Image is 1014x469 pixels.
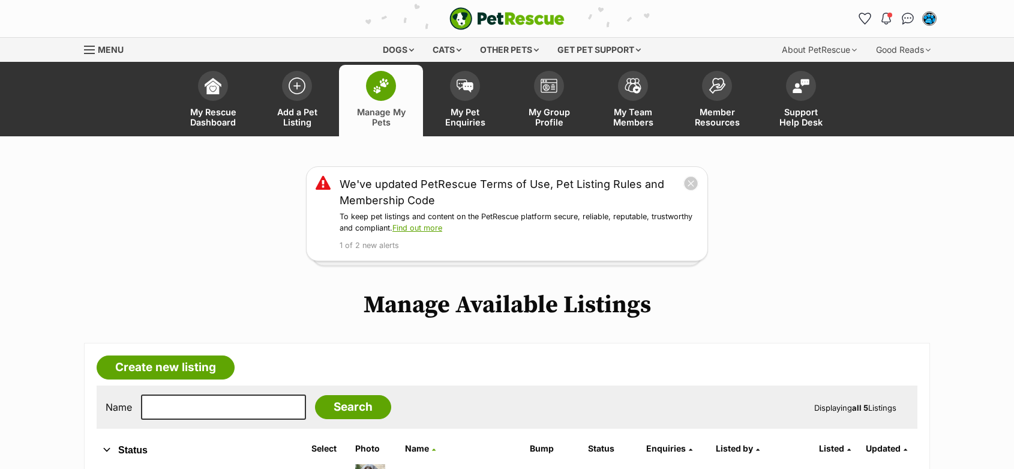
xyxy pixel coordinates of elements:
img: help-desk-icon-fdf02630f3aa405de69fd3d07c3f3aa587a6932b1a1747fa1d2bba05be0121f9.svg [793,79,809,93]
span: translation missing: en.admin.listings.index.attributes.enquiries [646,443,686,453]
img: Lisa Green profile pic [923,13,935,25]
span: Name [405,443,429,453]
th: Select [307,439,349,458]
span: Updated [866,443,901,453]
a: Favourites [855,9,874,28]
span: Support Help Desk [774,107,828,127]
a: My Rescue Dashboard [171,65,255,136]
img: group-profile-icon-3fa3cf56718a62981997c0bc7e787c4b2cf8bcc04b72c1350f741eb67cf2f40e.svg [541,79,557,93]
img: member-resources-icon-8e73f808a243e03378d46382f2149f9095a855e16c252ad45f914b54edf8863c.svg [709,77,725,94]
a: Member Resources [675,65,759,136]
button: close [683,176,698,191]
span: My Team Members [606,107,660,127]
a: Manage My Pets [339,65,423,136]
input: Search [315,395,391,419]
a: Enquiries [646,443,692,453]
span: Listed by [716,443,753,453]
button: Status [97,443,293,458]
strong: all 5 [852,403,868,413]
p: 1 of 2 new alerts [340,240,698,252]
a: PetRescue [449,7,565,30]
label: Name [106,402,132,413]
img: team-members-icon-5396bd8760b3fe7c0b43da4ab00e1e3bb1a5d9ba89233759b79545d2d3fc5d0d.svg [625,78,641,94]
th: Bump [525,439,582,458]
span: Displaying Listings [814,403,896,413]
a: My Team Members [591,65,675,136]
img: chat-41dd97257d64d25036548639549fe6c8038ab92f7586957e7f3b1b290dea8141.svg [902,13,914,25]
img: pet-enquiries-icon-7e3ad2cf08bfb03b45e93fb7055b45f3efa6380592205ae92323e6603595dc1f.svg [457,79,473,92]
span: My Pet Enquiries [438,107,492,127]
div: Good Reads [868,38,939,62]
span: Listed [819,443,844,453]
div: Cats [424,38,470,62]
div: About PetRescue [773,38,865,62]
button: Notifications [877,9,896,28]
div: Other pets [472,38,547,62]
div: Get pet support [549,38,649,62]
button: My account [920,9,939,28]
span: My Rescue Dashboard [186,107,240,127]
a: My Pet Enquiries [423,65,507,136]
div: Dogs [374,38,422,62]
a: Create new listing [97,356,235,380]
img: add-pet-listing-icon-0afa8454b4691262ce3f59096e99ab1cd57d4a30225e0717b998d2c9b9846f56.svg [289,77,305,94]
a: Listed by [716,443,760,453]
img: logo-e224e6f780fb5917bec1dbf3a21bbac754714ae5b6737aabdf751b685950b380.svg [449,7,565,30]
span: My Group Profile [522,107,576,127]
a: Listed [819,443,851,453]
th: Photo [350,439,399,458]
img: notifications-46538b983faf8c2785f20acdc204bb7945ddae34d4c08c2a6579f10ce5e182be.svg [881,13,891,25]
span: Manage My Pets [354,107,408,127]
img: dashboard-icon-eb2f2d2d3e046f16d808141f083e7271f6b2e854fb5c12c21221c1fb7104beca.svg [205,77,221,94]
span: Member Resources [690,107,744,127]
a: Support Help Desk [759,65,843,136]
a: Name [405,443,436,453]
a: Conversations [898,9,917,28]
img: manage-my-pets-icon-02211641906a0b7f246fdf0571729dbe1e7629f14944591b6c1af311fb30b64b.svg [373,78,389,94]
p: To keep pet listings and content on the PetRescue platform secure, reliable, reputable, trustwort... [340,211,698,234]
a: Find out more [392,223,442,232]
span: Add a Pet Listing [270,107,324,127]
a: Updated [866,443,907,453]
a: We've updated PetRescue Terms of Use, Pet Listing Rules and Membership Code [340,176,683,208]
a: My Group Profile [507,65,591,136]
span: Menu [98,44,124,55]
th: Status [583,439,640,458]
ul: Account quick links [855,9,939,28]
a: Add a Pet Listing [255,65,339,136]
a: Menu [84,38,132,59]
